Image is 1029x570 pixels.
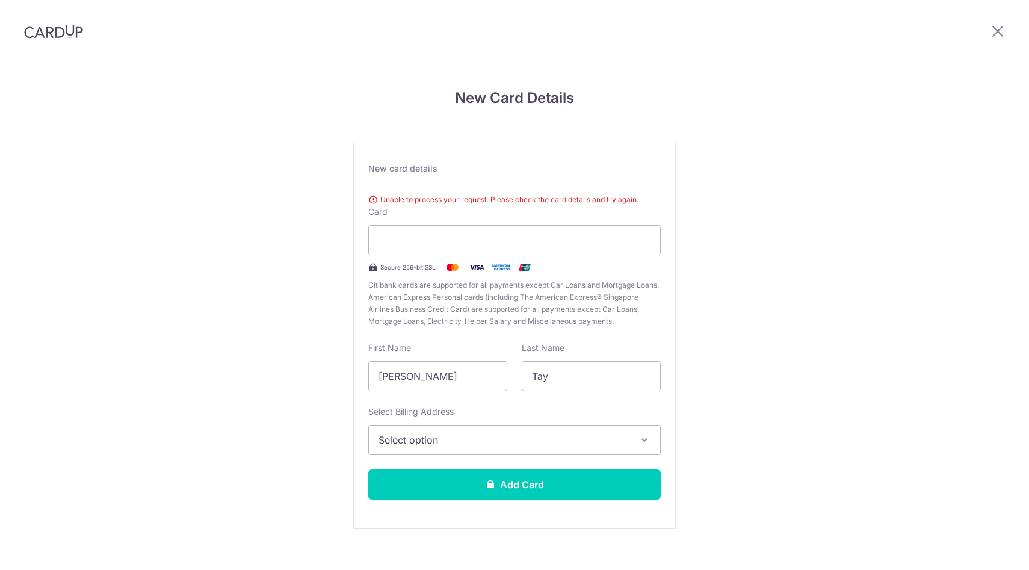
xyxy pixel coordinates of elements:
span: Secure 256-bit SSL [380,262,436,272]
h4: New Card Details [353,87,676,109]
img: CardUp [24,24,83,39]
input: Cardholder Last Name [522,361,661,391]
img: Visa [465,260,489,274]
iframe: Opens a widget where you can find more information [951,534,1017,564]
img: .alt.unionpay [513,260,537,274]
img: Mastercard [440,260,465,274]
label: Card [368,206,388,218]
div: Unable to process your request. Please check the card details and try again. [368,194,661,206]
button: Add Card [368,469,661,500]
img: .alt.amex [489,260,513,274]
label: First Name [368,342,411,354]
button: Select option [368,425,661,455]
input: Cardholder First Name [368,361,507,391]
label: Last Name [522,342,564,354]
span: Citibank cards are supported for all payments except Car Loans and Mortgage Loans. American Expre... [368,279,661,327]
div: New card details [368,163,661,175]
span: Select option [379,433,629,447]
iframe: Secure card payment input frame [379,233,650,247]
label: Select Billing Address [368,406,454,418]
